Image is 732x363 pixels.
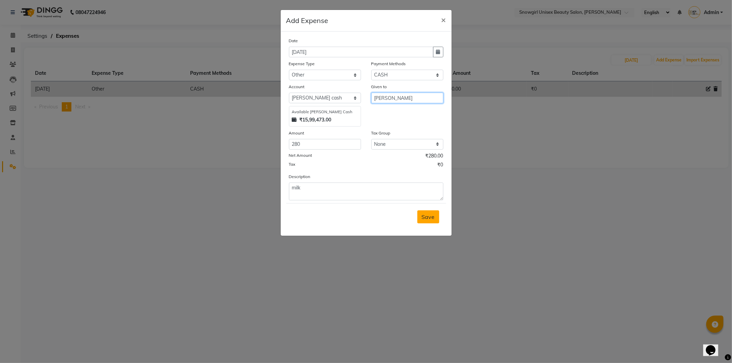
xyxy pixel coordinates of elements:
div: Available [PERSON_NAME] Cash [292,109,358,115]
button: Close [436,10,452,29]
strong: ₹15,99,473.00 [300,116,332,124]
label: Expense Type [289,61,315,67]
input: Amount [289,139,361,150]
label: Date [289,38,298,44]
span: ₹0 [438,161,443,170]
label: Payment Methods [371,61,406,67]
input: Given to [371,93,443,103]
label: Tax [289,161,295,167]
h5: Add Expense [286,15,328,26]
label: Tax Group [371,130,391,136]
label: Net Amount [289,152,312,159]
iframe: chat widget [703,336,725,356]
span: ₹280.00 [426,152,443,161]
span: × [441,14,446,25]
button: Save [417,210,439,223]
label: Account [289,84,305,90]
label: Amount [289,130,304,136]
label: Description [289,174,311,180]
label: Given to [371,84,387,90]
span: Save [422,213,435,220]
